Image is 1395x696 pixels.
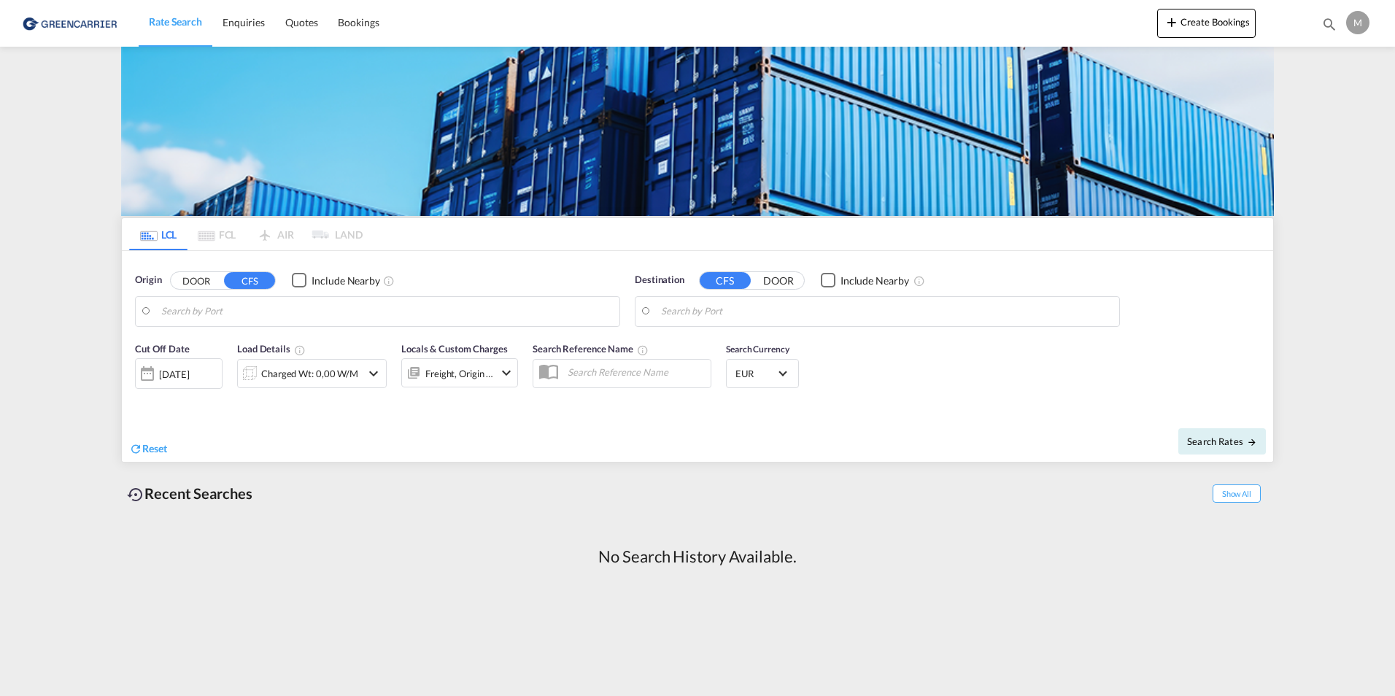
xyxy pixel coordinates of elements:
[1163,13,1180,31] md-icon: icon-plus 400-fg
[223,16,265,28] span: Enquiries
[383,275,395,287] md-icon: Unchecked: Ignores neighbouring ports when fetching rates.Checked : Includes neighbouring ports w...
[121,477,258,510] div: Recent Searches
[425,363,494,384] div: Freight Origin Destination
[401,358,518,387] div: Freight Origin Destinationicon-chevron-down
[401,343,508,355] span: Locals & Custom Charges
[533,343,649,355] span: Search Reference Name
[1321,16,1337,38] div: icon-magnify
[734,363,791,384] md-select: Select Currency: € EUREuro
[149,15,202,28] span: Rate Search
[1213,484,1261,503] span: Show All
[129,442,142,455] md-icon: icon-refresh
[135,358,223,389] div: [DATE]
[129,218,363,250] md-pagination-wrapper: Use the left and right arrow keys to navigate between tabs
[821,273,909,288] md-checkbox: Checkbox No Ink
[127,486,144,503] md-icon: icon-backup-restore
[661,301,1112,322] input: Search by Port
[135,273,161,287] span: Origin
[1178,428,1266,455] button: Search Ratesicon-arrow-right
[635,273,684,287] span: Destination
[365,365,382,382] md-icon: icon-chevron-down
[913,275,925,287] md-icon: Unchecked: Ignores neighbouring ports when fetching rates.Checked : Includes neighbouring ports w...
[129,218,188,250] md-tab-item: LCL
[159,368,189,381] div: [DATE]
[1157,9,1256,38] button: icon-plus 400-fgCreate Bookings
[22,7,120,39] img: 1378a7308afe11ef83610d9e779c6b34.png
[1321,16,1337,32] md-icon: icon-magnify
[135,387,146,407] md-datepicker: Select
[312,274,380,288] div: Include Nearby
[161,301,612,322] input: Search by Port
[171,272,222,289] button: DOOR
[1346,11,1369,34] div: M
[261,363,358,384] div: Charged Wt: 0,00 W/M
[121,47,1274,216] img: GreenCarrierFCL_LCL.png
[841,274,909,288] div: Include Nearby
[1247,437,1257,447] md-icon: icon-arrow-right
[237,359,387,388] div: Charged Wt: 0,00 W/Micon-chevron-down
[498,364,515,382] md-icon: icon-chevron-down
[129,441,167,457] div: icon-refreshReset
[753,272,804,289] button: DOOR
[237,343,306,355] span: Load Details
[700,272,751,289] button: CFS
[735,367,776,380] span: EUR
[122,251,1273,462] div: Origin DOOR CFS Checkbox No InkUnchecked: Ignores neighbouring ports when fetching rates.Checked ...
[598,546,796,568] div: No Search History Available.
[224,272,275,289] button: CFS
[1187,436,1257,447] span: Search Rates
[637,344,649,356] md-icon: Your search will be saved by the below given name
[135,343,190,355] span: Cut Off Date
[285,16,317,28] span: Quotes
[338,16,379,28] span: Bookings
[142,442,167,455] span: Reset
[560,361,711,383] input: Search Reference Name
[292,273,380,288] md-checkbox: Checkbox No Ink
[726,344,789,355] span: Search Currency
[294,344,306,356] md-icon: Chargeable Weight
